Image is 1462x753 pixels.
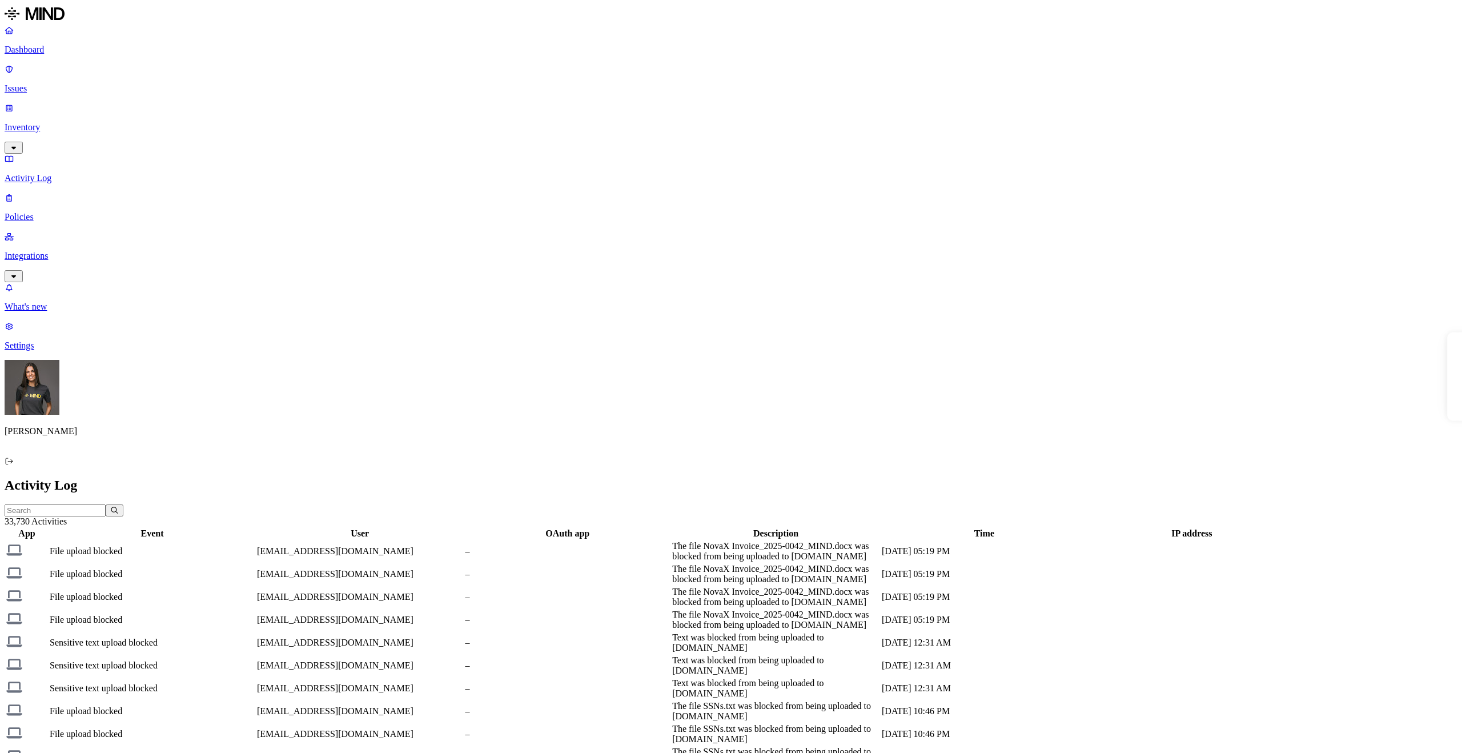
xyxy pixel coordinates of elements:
input: Search [5,504,106,516]
img: endpoint.svg [6,588,22,604]
a: Dashboard [5,25,1457,55]
span: – [465,569,469,579]
img: endpoint.svg [6,702,22,718]
img: endpoint.svg [6,725,22,741]
div: Text was blocked from being uploaded to [DOMAIN_NAME] [672,655,879,676]
div: Description [672,528,879,539]
span: [DATE] 05:19 PM [882,615,950,624]
span: [DATE] 12:31 AM [882,660,951,670]
span: – [465,546,469,556]
span: – [465,683,469,693]
div: The file NovaX Invoice_2025-0042_MIND.docx was blocked from being uploaded to [DOMAIN_NAME] [672,564,879,584]
h2: Activity Log [5,478,1457,493]
span: – [465,660,469,670]
span: [DATE] 05:19 PM [882,569,950,579]
span: [EMAIL_ADDRESS][DOMAIN_NAME] [257,706,413,716]
span: [EMAIL_ADDRESS][DOMAIN_NAME] [257,660,413,670]
a: What's new [5,282,1457,312]
span: [EMAIL_ADDRESS][DOMAIN_NAME] [257,546,413,556]
div: IP address [1089,528,1295,539]
div: Sensitive text upload blocked [50,683,255,694]
span: [DATE] 10:46 PM [882,706,950,716]
span: [EMAIL_ADDRESS][DOMAIN_NAME] [257,638,413,647]
div: File upload blocked [50,546,255,556]
img: endpoint.svg [6,611,22,627]
p: Integrations [5,251,1457,261]
div: The file SSNs.txt was blocked from being uploaded to [DOMAIN_NAME] [672,701,879,722]
div: File upload blocked [50,706,255,716]
div: The file SSNs.txt was blocked from being uploaded to [DOMAIN_NAME] [672,724,879,744]
p: Policies [5,212,1457,222]
p: Issues [5,83,1457,94]
a: MIND [5,5,1457,25]
div: File upload blocked [50,569,255,579]
div: The file NovaX Invoice_2025-0042_MIND.docx was blocked from being uploaded to [DOMAIN_NAME] [672,541,879,562]
a: Settings [5,321,1457,351]
p: Dashboard [5,45,1457,55]
span: [EMAIL_ADDRESS][DOMAIN_NAME] [257,615,413,624]
span: [DATE] 05:19 PM [882,546,950,556]
p: Inventory [5,122,1457,133]
img: endpoint.svg [6,679,22,695]
div: Time [882,528,1087,539]
a: Activity Log [5,154,1457,183]
img: endpoint.svg [6,565,22,581]
a: Issues [5,64,1457,94]
div: App [6,528,47,539]
span: [DATE] 05:19 PM [882,592,950,602]
div: File upload blocked [50,729,255,739]
a: Policies [5,193,1457,222]
span: [EMAIL_ADDRESS][DOMAIN_NAME] [257,683,413,693]
span: [DATE] 12:31 AM [882,638,951,647]
span: – [465,706,469,716]
div: Sensitive text upload blocked [50,638,255,648]
a: Integrations [5,231,1457,281]
img: MIND [5,5,65,23]
div: The file NovaX Invoice_2025-0042_MIND.docx was blocked from being uploaded to [DOMAIN_NAME] [672,587,879,607]
span: [DATE] 10:46 PM [882,729,950,739]
p: What's new [5,302,1457,312]
img: endpoint.svg [6,542,22,558]
span: – [465,592,469,602]
span: [EMAIL_ADDRESS][DOMAIN_NAME] [257,729,413,739]
img: endpoint.svg [6,656,22,672]
div: User [257,528,463,539]
span: [EMAIL_ADDRESS][DOMAIN_NAME] [257,569,413,579]
div: Event [50,528,255,539]
span: [EMAIL_ADDRESS][DOMAIN_NAME] [257,592,413,602]
div: File upload blocked [50,615,255,625]
img: Gal Cohen [5,360,59,415]
span: – [465,638,469,647]
span: – [465,729,469,739]
p: Settings [5,341,1457,351]
div: The file NovaX Invoice_2025-0042_MIND.docx was blocked from being uploaded to [DOMAIN_NAME] [672,610,879,630]
a: Inventory [5,103,1457,152]
div: Sensitive text upload blocked [50,660,255,671]
span: 33,730 Activities [5,516,67,526]
div: OAuth app [465,528,670,539]
div: File upload blocked [50,592,255,602]
p: Activity Log [5,173,1457,183]
img: endpoint.svg [6,634,22,650]
span: – [465,615,469,624]
div: Text was blocked from being uploaded to [DOMAIN_NAME] [672,632,879,653]
div: Text was blocked from being uploaded to [DOMAIN_NAME] [672,678,879,699]
span: [DATE] 12:31 AM [882,683,951,693]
